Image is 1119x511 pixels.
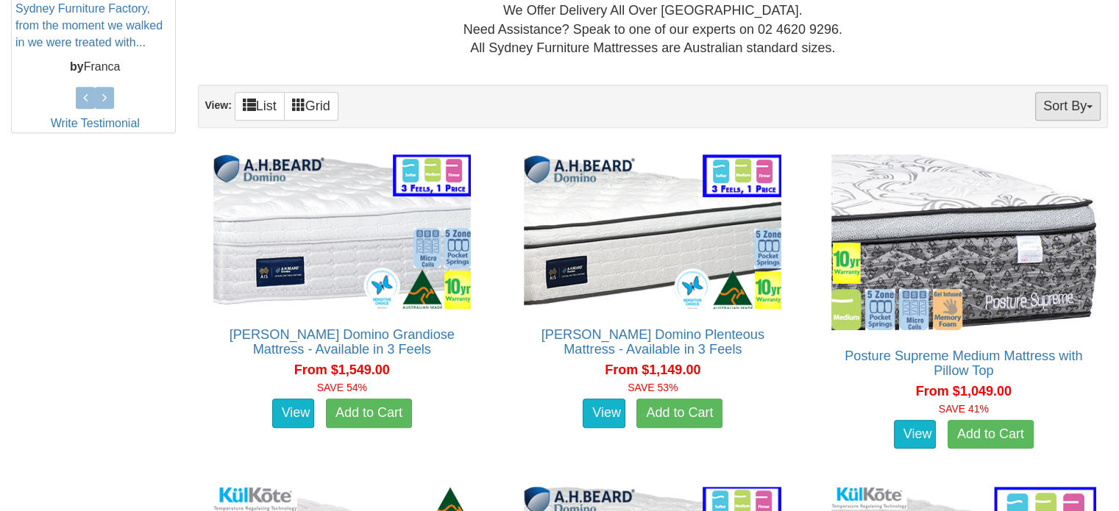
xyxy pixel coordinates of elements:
[894,420,937,449] a: View
[317,382,367,393] font: SAVE 54%
[605,362,700,377] span: From $1,149.00
[948,420,1034,449] a: Add to Cart
[845,349,1082,378] a: Posture Supreme Medium Mattress with Pillow Top
[1035,92,1101,121] button: Sort By
[520,151,785,312] img: A.H Beard Domino Plenteous Mattress - Available in 3 Feels
[294,362,390,377] span: From $1,549.00
[828,151,1101,334] img: Posture Supreme Medium Mattress with Pillow Top
[230,327,455,357] a: [PERSON_NAME] Domino Grandiose Mattress - Available in 3 Feels
[326,399,412,428] a: Add to Cart
[636,399,722,428] a: Add to Cart
[235,92,285,121] a: List
[15,59,175,76] p: Franca
[284,92,338,121] a: Grid
[628,382,678,393] font: SAVE 53%
[272,399,315,428] a: View
[70,60,84,73] b: by
[916,384,1012,399] span: From $1,049.00
[939,403,989,415] font: SAVE 41%
[210,151,475,312] img: A.H Beard Domino Grandiose Mattress - Available in 3 Feels
[541,327,764,357] a: [PERSON_NAME] Domino Plenteous Mattress - Available in 3 Feels
[583,399,625,428] a: View
[205,99,232,111] strong: View:
[51,117,140,129] a: Write Testimonial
